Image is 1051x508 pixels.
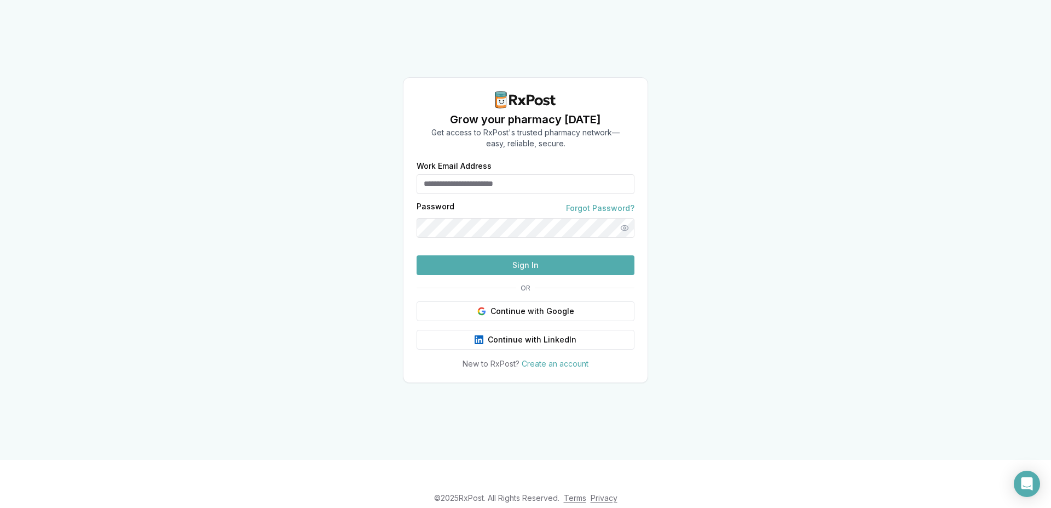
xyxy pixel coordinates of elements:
a: Forgot Password? [566,203,634,214]
button: Continue with LinkedIn [417,330,634,350]
img: LinkedIn [475,335,483,344]
a: Privacy [591,493,617,503]
button: Continue with Google [417,301,634,321]
button: Show password [615,218,634,238]
button: Sign In [417,255,634,275]
span: OR [516,284,535,293]
label: Password [417,203,454,214]
img: RxPost Logo [490,91,561,109]
span: New to RxPost? [463,359,519,368]
p: Get access to RxPost's trusted pharmacy network— easy, reliable, secure. [431,127,620,149]
div: Open Intercom Messenger [1014,471,1040,497]
a: Terms [564,493,586,503]
img: Google [477,307,486,316]
a: Create an account [522,359,588,368]
label: Work Email Address [417,162,634,170]
h1: Grow your pharmacy [DATE] [431,112,620,127]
